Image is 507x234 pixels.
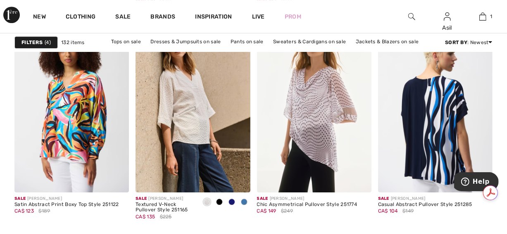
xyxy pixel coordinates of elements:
span: 132 items [61,39,85,46]
a: Dresses & Jumpsuits on sale [146,36,225,47]
span: Sale [378,196,389,201]
span: Inspiration [195,13,232,22]
a: Clothing [66,13,95,22]
span: 4 [45,39,51,46]
span: 1 [490,13,493,20]
span: CA$ 123 [14,208,34,214]
img: My Bag [479,12,486,21]
a: Sign In [444,12,451,20]
a: Outerwear on sale [259,47,313,58]
img: Textured V-Neck Pullover Style 251165. White [136,21,250,192]
div: [PERSON_NAME] [378,196,472,202]
div: Coastal blue [238,196,250,209]
span: CA$ 149 [257,208,276,214]
div: : Newest [445,39,493,46]
a: Sale [115,13,131,22]
span: Sale [257,196,268,201]
img: Satin Abstract Print Boxy Top Style 251122. Vanilla/Multi [14,21,129,192]
span: Sale [14,196,26,201]
span: Sale [136,196,147,201]
a: 1 [465,12,500,21]
a: Prom [285,12,301,21]
a: Skirts on sale [217,47,258,58]
span: CA$ 135 [136,214,155,220]
img: My Info [444,12,451,21]
strong: Sort By [445,40,467,45]
a: Pants on sale [226,36,268,47]
img: Chic Asymmetrical Pullover Style 251774. Vanilla/Multi [257,21,371,192]
div: Midnight Blue [226,196,238,209]
a: Sweaters & Cardigans on sale [269,36,350,47]
div: Textured V-Neck Pullover Style 251165 [136,202,194,213]
span: $149 [402,207,414,215]
a: Tops on sale [107,36,145,47]
div: Satin Abstract Print Boxy Top Style 251122 [14,202,119,208]
div: White [201,196,213,209]
img: 1ère Avenue [3,7,20,23]
iframe: Opens a widget where you can find more information [454,172,499,193]
span: CA$ 104 [378,208,398,214]
span: $225 [160,213,172,220]
div: Asil [430,23,464,32]
span: $249 [281,207,293,215]
div: Chic Asymmetrical Pullover Style 251774 [257,202,357,208]
a: New [33,13,46,22]
span: $189 [38,207,50,215]
a: Jackets & Blazers on sale [352,36,423,47]
div: [PERSON_NAME] [14,196,119,202]
div: Black [213,196,226,209]
img: search the website [408,12,415,21]
strong: Filters [21,39,43,46]
a: Brands [151,13,176,22]
a: Casual Abstract Pullover Style 251285. Vanilla/Multi [378,21,493,192]
div: [PERSON_NAME] [257,196,357,202]
a: Live [252,12,265,21]
div: Casual Abstract Pullover Style 251285 [378,202,472,208]
div: [PERSON_NAME] [136,196,194,202]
